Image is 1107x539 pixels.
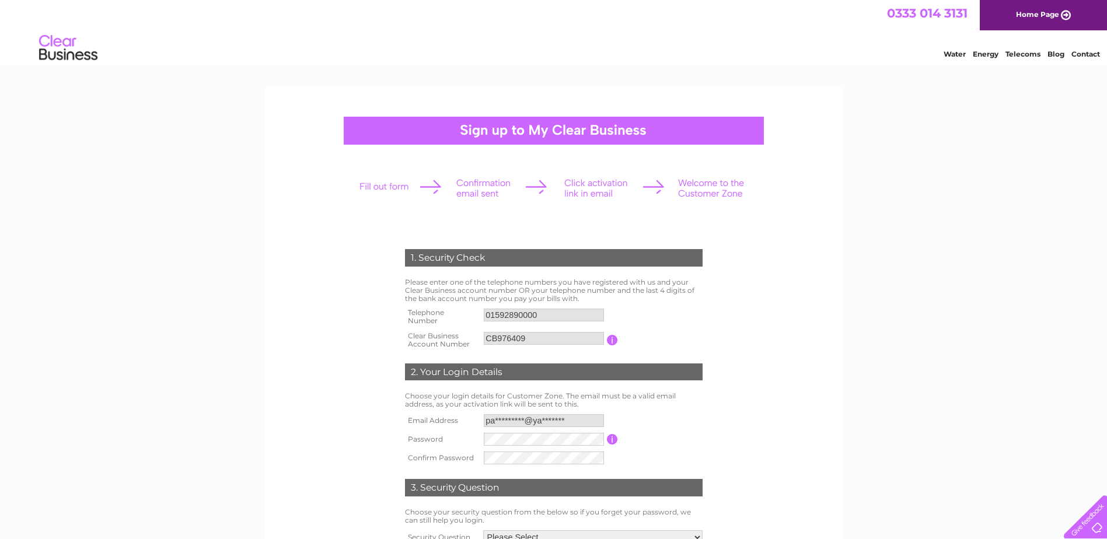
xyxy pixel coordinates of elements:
[402,275,706,305] td: Please enter one of the telephone numbers you have registered with us and your Clear Business acc...
[402,449,481,467] th: Confirm Password
[1047,50,1064,58] a: Blog
[402,430,481,449] th: Password
[887,6,968,20] a: 0333 014 3131
[405,479,703,496] div: 3. Security Question
[39,30,98,66] img: logo.png
[402,411,481,430] th: Email Address
[402,505,706,527] td: Choose your security question from the below so if you forget your password, we can still help yo...
[402,328,481,352] th: Clear Business Account Number
[944,50,966,58] a: Water
[607,335,618,345] input: Information
[405,249,703,267] div: 1. Security Check
[973,50,998,58] a: Energy
[607,434,618,444] input: Information
[402,305,481,328] th: Telephone Number
[1005,50,1040,58] a: Telecoms
[402,389,706,411] td: Choose your login details for Customer Zone. The email must be a valid email address, as your act...
[405,363,703,381] div: 2. Your Login Details
[1071,50,1100,58] a: Contact
[278,6,830,57] div: Clear Business is a trading name of Verastar Limited (registered in [GEOGRAPHIC_DATA] No. 3667643...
